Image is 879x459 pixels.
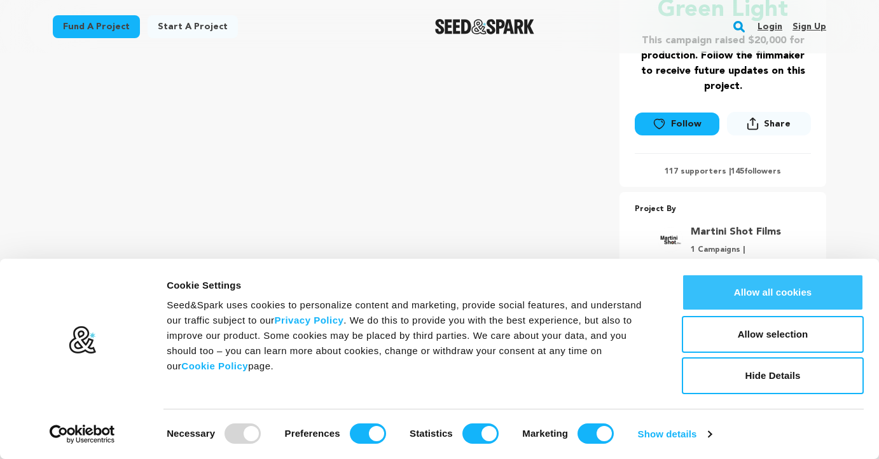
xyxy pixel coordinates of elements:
[167,298,653,374] div: Seed&Spark uses cookies to personalize content and marketing, provide social features, and unders...
[758,17,782,37] a: Login
[53,15,140,38] a: Fund a project
[682,357,864,394] button: Hide Details
[691,245,781,255] p: 1 Campaigns |
[635,113,719,135] a: Follow
[275,315,344,325] a: Privacy Policy
[682,274,864,311] button: Allow all cookies
[727,112,811,135] button: Share
[68,325,97,355] img: logo
[435,19,535,34] a: Seed&Spark Homepage
[435,19,535,34] img: Seed&Spark Logo Dark Mode
[181,360,248,371] a: Cookie Policy
[27,425,138,444] a: Usercentrics Cookiebot - opens in a new window
[727,112,811,140] span: Share
[658,227,683,252] img: fe54857e5cb1eee3.png
[635,33,811,94] h3: This campaign raised $20,000 for production. Follow the filmmaker to receive future updates on th...
[635,167,811,177] p: 117 supporters | followers
[691,224,781,240] a: Goto Martini Shot Films profile
[410,428,453,439] strong: Statistics
[682,316,864,353] button: Allow selection
[167,428,215,439] strong: Necessary
[167,278,653,293] div: Cookie Settings
[522,428,568,439] strong: Marketing
[285,428,340,439] strong: Preferences
[731,168,744,175] span: 145
[638,425,712,444] a: Show details
[764,118,791,130] span: Share
[792,17,826,37] a: Sign up
[635,202,811,217] p: Project By
[148,15,238,38] a: Start a project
